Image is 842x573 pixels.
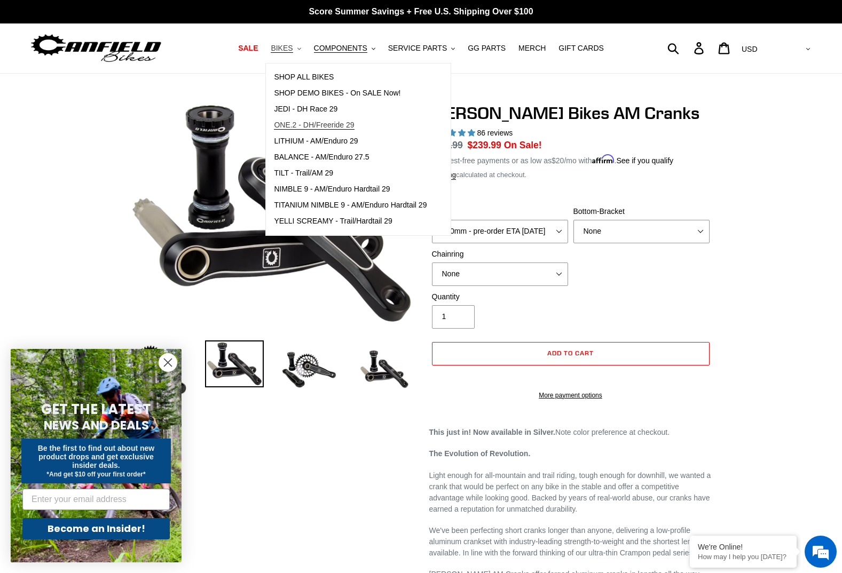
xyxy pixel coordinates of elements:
[429,428,556,436] strong: This just in! Now available in Silver.
[468,140,501,150] span: $239.99
[266,165,435,181] a: TILT - Trail/AM 29
[429,129,477,137] span: 4.97 stars
[429,427,712,438] p: Note color preference at checkout.
[274,89,400,98] span: SHOP DEMO BIKES - On SALE Now!
[274,201,427,210] span: TITANIUM NIMBLE 9 - AM/Enduro Hardtail 29
[266,181,435,197] a: NIMBLE 9 - AM/Enduro Hardtail 29
[62,134,147,242] span: We're online!
[429,103,712,123] h1: [PERSON_NAME] Bikes AM Cranks
[462,41,511,55] a: GG PARTS
[314,44,367,53] span: COMPONENTS
[274,217,392,226] span: YELLI SCREAMY - Trail/Hardtail 29
[513,41,551,55] a: MERCH
[274,169,333,178] span: TILT - Trail/AM 29
[266,213,435,229] a: YELLI SCREAMY - Trail/Hardtail 29
[44,417,149,434] span: NEWS AND DEALS
[159,353,177,372] button: Close dialog
[432,206,568,217] label: Size
[274,105,337,114] span: JEDI - DH Race 29
[355,340,413,399] img: Load image into Gallery viewer, CANFIELD-AM_DH-CRANKS
[468,44,506,53] span: GG PARTS
[592,155,615,164] span: Affirm
[274,153,369,162] span: BALANCE - AM/Enduro 27.5
[698,553,789,561] p: How may I help you today?
[432,249,568,260] label: Chainring
[504,138,542,152] span: On Sale!
[34,53,61,80] img: d_696896380_company_1647369064580_696896380
[5,291,203,329] textarea: Type your message and hit 'Enter'
[38,444,155,469] span: Be the first to find out about new product drops and get exclusive insider deals.
[266,117,435,133] a: ONE.2 - DH/Freeride 29
[175,5,201,31] div: Minimize live chat window
[432,342,710,365] button: Add to cart
[429,153,674,166] p: 4 interest-free payments or as low as /mo with .
[29,31,163,65] img: Canfield Bikes
[477,129,513,137] span: 86 reviews
[266,133,435,149] a: LITHIUM - AM/Enduro 29
[274,137,358,146] span: LITHIUM - AM/Enduro 29
[274,185,390,194] span: NIMBLE 9 - AM/Enduro Hardtail 29
[518,44,546,53] span: MERCH
[271,44,293,53] span: BIKES
[547,349,594,357] span: Add to cart
[429,140,463,150] s: $249.99
[22,489,170,510] input: Enter your email address
[429,449,531,458] strong: The Evolution of Revolution.
[41,400,151,419] span: GET THE LATEST
[388,44,447,53] span: SERVICE PARTS
[266,69,435,85] a: SHOP ALL BIKES
[266,197,435,213] a: TITANIUM NIMBLE 9 - AM/Enduro Hardtail 29
[698,543,789,551] div: We're Online!
[432,291,568,303] label: Quantity
[274,73,334,82] span: SHOP ALL BIKES
[12,59,28,75] div: Navigation go back
[72,60,195,74] div: Chat with us now
[266,149,435,165] a: BALANCE - AM/Enduro 27.5
[22,518,170,539] button: Become an Insider!
[280,340,339,399] img: Load image into Gallery viewer, Canfield Bikes AM Cranks
[429,525,712,559] p: We've been perfecting short cranks longer than anyone, delivering a low-profile aluminum crankset...
[573,206,710,217] label: Bottom-Bracket
[558,44,604,53] span: GIFT CARDS
[552,156,564,165] span: $20
[429,170,712,180] div: calculated at checkout.
[266,101,435,117] a: JEDI - DH Race 29
[429,470,712,515] p: Light enough for all-mountain and trail riding, tough enough for downhill, we wanted a crank that...
[274,121,354,130] span: ONE.2 - DH/Freeride 29
[383,41,460,55] button: SERVICE PARTS
[309,41,381,55] button: COMPONENTS
[673,36,701,60] input: Search
[238,44,258,53] span: SALE
[46,471,145,478] span: *And get $10 off your first order*
[266,85,435,101] a: SHOP DEMO BIKES - On SALE Now!
[616,156,673,165] a: See if you qualify - Learn more about Affirm Financing (opens in modal)
[233,41,263,55] a: SALE
[432,391,710,400] a: More payment options
[265,41,306,55] button: BIKES
[205,340,264,387] img: Load image into Gallery viewer, Canfield Cranks
[553,41,609,55] a: GIFT CARDS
